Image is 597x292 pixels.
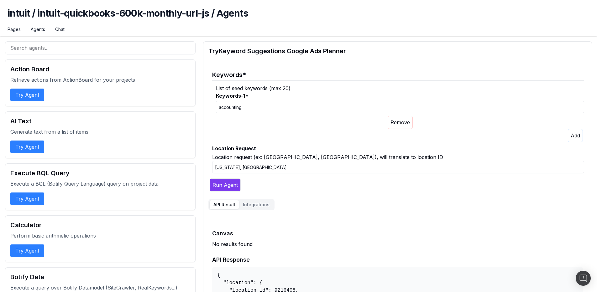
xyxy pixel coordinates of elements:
[212,229,583,238] h2: Canvas
[10,169,190,177] h2: Execute BQL Query
[10,76,190,84] p: Retrieve actions from ActionBoard for your projects
[8,26,21,33] a: Pages
[10,141,44,153] button: Try Agent
[212,65,584,81] legend: Keywords
[10,180,190,187] p: Execute a BQL (Botify Query Language) query on project data
[239,200,273,209] button: Integrations
[10,89,44,101] button: Try Agent
[10,117,190,126] h2: AI Text
[216,92,584,100] label: Keywords-1
[216,85,584,92] div: List of seed keywords (max 20)
[210,178,241,192] button: Run Agent
[10,244,44,257] button: Try Agent
[31,26,45,33] a: Agents
[212,255,583,264] h2: API Response
[10,273,190,281] h2: Botify Data
[10,232,190,239] p: Perform basic arithmetic operations
[208,47,587,55] h2: Try Keyword Suggestions Google Ads Planner
[10,221,190,229] h2: Calculator
[388,116,413,129] button: Remove
[568,129,583,142] button: Add
[212,240,583,248] div: No results found
[212,153,584,161] div: Location request (ex: [GEOGRAPHIC_DATA], [GEOGRAPHIC_DATA]), will translate to location ID
[10,192,44,205] button: Try Agent
[10,284,190,291] p: Execute a query over Botify Datamodel (SiteCrawler, RealKeywords...)
[55,26,65,33] a: Chat
[5,41,196,54] input: Search agents...
[210,200,239,209] button: API Result
[576,271,591,286] div: Open Intercom Messenger
[8,8,589,26] h1: intuit / intuit-quickbooks-600k-monthly-url-js / Agents
[10,128,190,136] p: Generate text from a list of items
[212,145,584,152] label: Location Request
[10,65,190,74] h2: Action Board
